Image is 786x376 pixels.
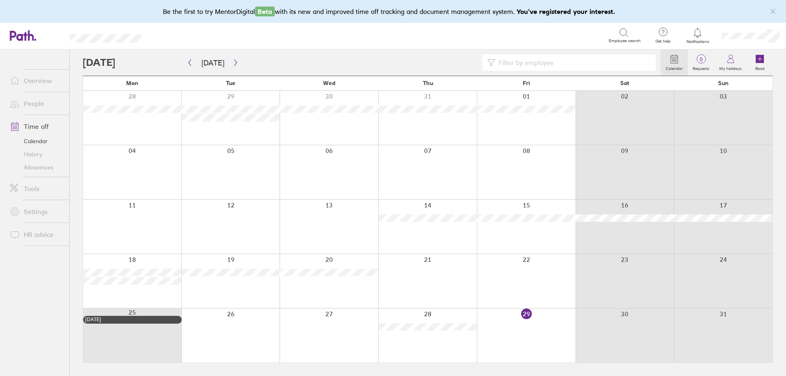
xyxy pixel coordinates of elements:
span: Thu [423,80,433,86]
span: Notifications [684,39,711,44]
a: Notifications [684,27,711,44]
span: Fri [523,80,530,86]
div: Be the first to try MentorDigital with its new and improved time off tracking and document manage... [163,7,623,16]
input: Filter by employee [495,55,651,70]
a: HR advice [3,226,69,243]
a: Allowances [3,161,69,174]
a: My holidays [714,50,747,76]
div: Search [163,32,184,39]
a: Overview [3,72,69,89]
div: [DATE] [85,317,180,322]
a: Calendar [3,135,69,148]
button: [DATE] [195,56,231,70]
a: 0Requests [688,50,714,76]
span: Sat [620,80,629,86]
a: Calendar [661,50,688,76]
label: Requests [688,64,714,71]
span: 0 [688,56,714,63]
span: Tue [226,80,235,86]
label: Book [750,64,770,71]
span: Wed [323,80,335,86]
a: People [3,95,69,112]
a: History [3,148,69,161]
span: Get help [650,39,676,44]
span: Mon [126,80,138,86]
span: Beta [255,7,275,16]
a: Book [747,50,773,76]
b: You've registered your interest. [517,7,615,16]
a: Settings [3,203,69,220]
label: Calendar [661,64,688,71]
span: Sun [718,80,729,86]
a: Tools [3,180,69,197]
a: Time off [3,118,69,135]
label: My holidays [714,64,747,71]
span: Employee search [609,38,641,43]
